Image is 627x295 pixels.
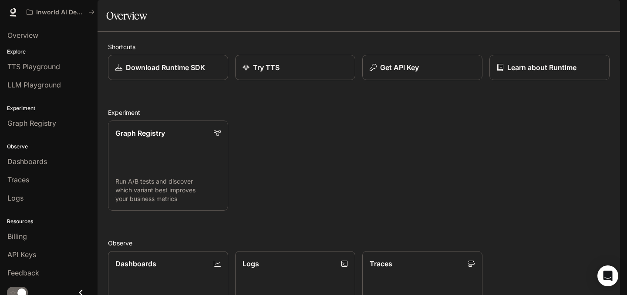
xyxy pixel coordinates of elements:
h2: Experiment [108,108,610,117]
a: Try TTS [235,55,355,80]
a: Download Runtime SDK [108,55,228,80]
p: Learn about Runtime [507,62,576,73]
button: Get API Key [362,55,482,80]
a: Graph RegistryRun A/B tests and discover which variant best improves your business metrics [108,121,228,211]
p: Graph Registry [115,128,165,138]
h2: Shortcuts [108,42,610,51]
p: Logs [243,258,259,269]
button: All workspaces [23,3,98,21]
p: Get API Key [380,62,419,73]
div: Open Intercom Messenger [597,265,618,286]
p: Inworld AI Demos [36,9,85,16]
h1: Overview [106,7,147,24]
h2: Observe [108,238,610,248]
p: Dashboards [115,258,156,269]
p: Try TTS [253,62,280,73]
p: Run A/B tests and discover which variant best improves your business metrics [115,177,221,203]
p: Traces [370,258,392,269]
a: Learn about Runtime [489,55,610,80]
p: Download Runtime SDK [126,62,205,73]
